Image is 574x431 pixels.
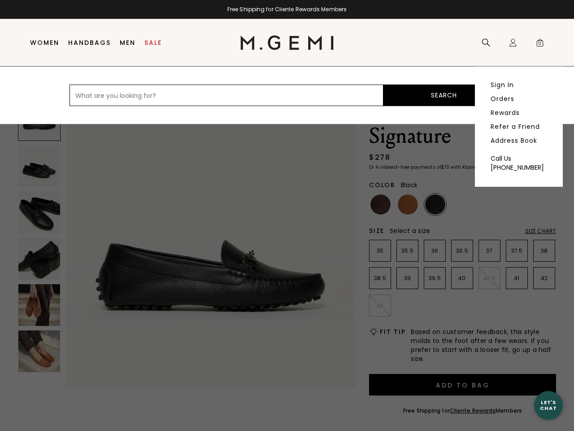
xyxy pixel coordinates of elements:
div: [PHONE_NUMBER] [491,163,547,172]
a: Rewards [491,109,520,117]
a: Sign In [491,81,514,89]
input: What are you looking for? [70,84,383,106]
a: Refer a Friend [491,123,540,131]
button: Search [383,84,504,106]
a: Sale [144,39,162,46]
div: Let's Chat [534,400,563,411]
a: Handbags [68,39,111,46]
a: Women [30,39,59,46]
img: M.Gemi [240,35,334,50]
a: Orders [491,95,514,103]
a: Call Us [PHONE_NUMBER] [491,154,547,172]
a: Address Book [491,136,537,145]
div: Call Us [491,154,547,163]
a: Men [120,39,135,46]
span: 0 [535,40,544,49]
